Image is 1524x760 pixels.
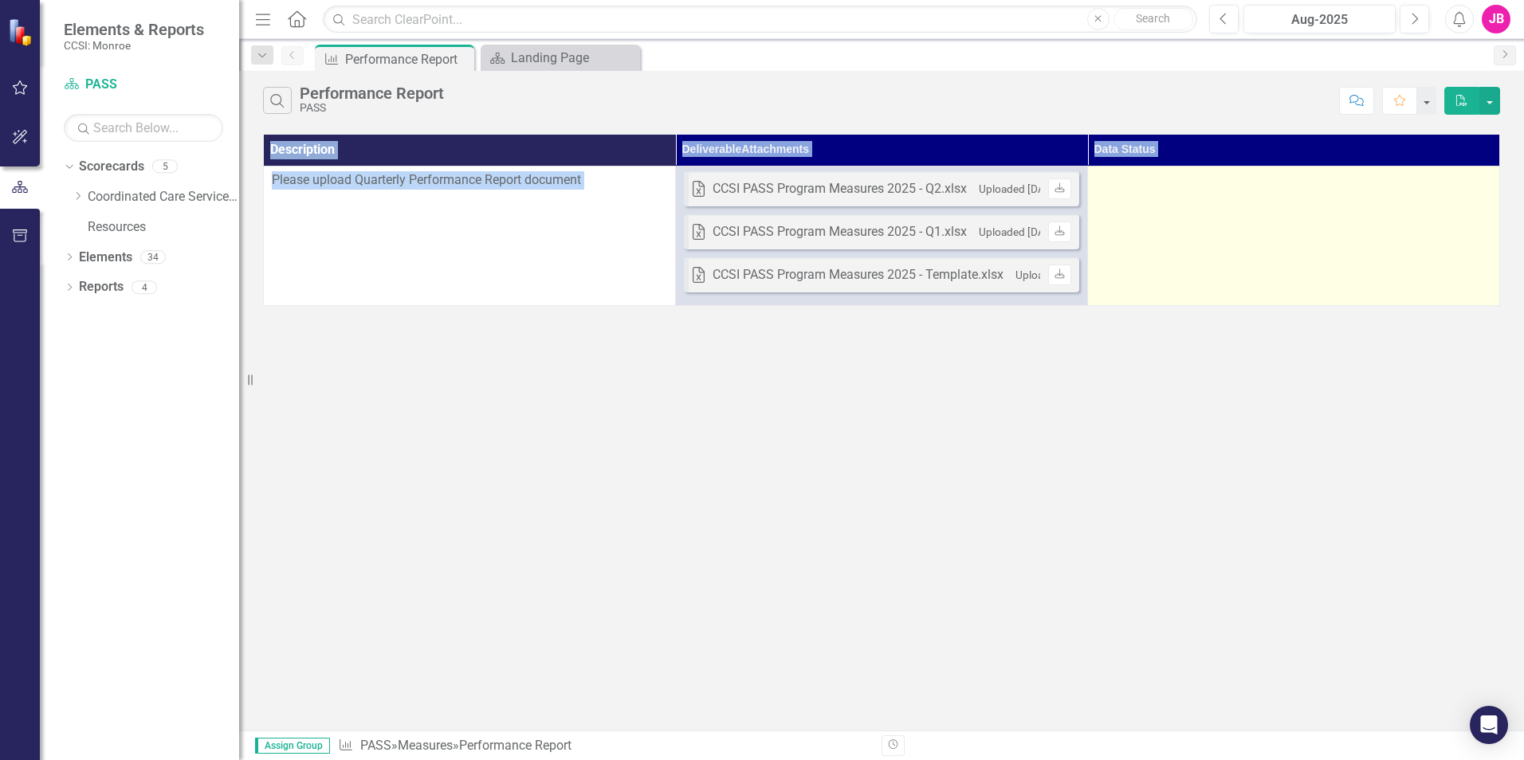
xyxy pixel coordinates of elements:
a: Elements [79,249,132,267]
small: Uploaded [DATE] 9:50 AM [979,182,1103,195]
small: CCSI: Monroe [64,39,204,52]
div: Aug-2025 [1249,10,1390,29]
span: Assign Group [255,738,330,754]
a: Scorecards [79,158,144,176]
div: » » [338,737,870,755]
div: Performance Report [459,738,571,753]
a: Reports [79,278,124,296]
img: ClearPoint Strategy [8,18,36,46]
a: PASS [360,738,391,753]
span: Elements & Reports [64,20,204,39]
small: Uploaded [DATE] 1:30 PM [979,225,1103,238]
a: Landing Page [485,48,636,68]
div: Performance Report [300,84,444,102]
div: CCSI PASS Program Measures 2025 - Q1.xlsx [713,223,967,241]
div: CCSI PASS Program Measures 2025 - Q2.xlsx [713,180,967,198]
div: 34 [140,250,166,264]
input: Search ClearPoint... [323,6,1197,33]
div: Landing Page [511,48,636,68]
td: Double-Click to Edit [676,166,1088,305]
a: Resources [88,218,239,237]
div: 4 [132,280,157,294]
div: PASS [300,102,444,114]
button: Aug-2025 [1243,5,1396,33]
span: Please upload Quarterly Performance Report document [272,172,581,187]
a: Measures [398,738,453,753]
div: CCSI PASS Program Measures 2025 - Template.xlsx [713,266,1004,284]
button: JB [1482,5,1510,33]
input: Search Below... [64,114,223,142]
span: Search [1136,12,1170,25]
div: Open Intercom Messenger [1470,706,1508,744]
a: Coordinated Care Services Inc. [88,188,239,206]
small: Uploaded [DATE] 9:47 AM [1015,268,1140,281]
button: Search [1114,8,1193,30]
a: PASS [64,76,223,94]
td: Double-Click to Edit [1088,166,1500,305]
div: Performance Report [345,49,470,69]
div: 5 [152,160,178,174]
